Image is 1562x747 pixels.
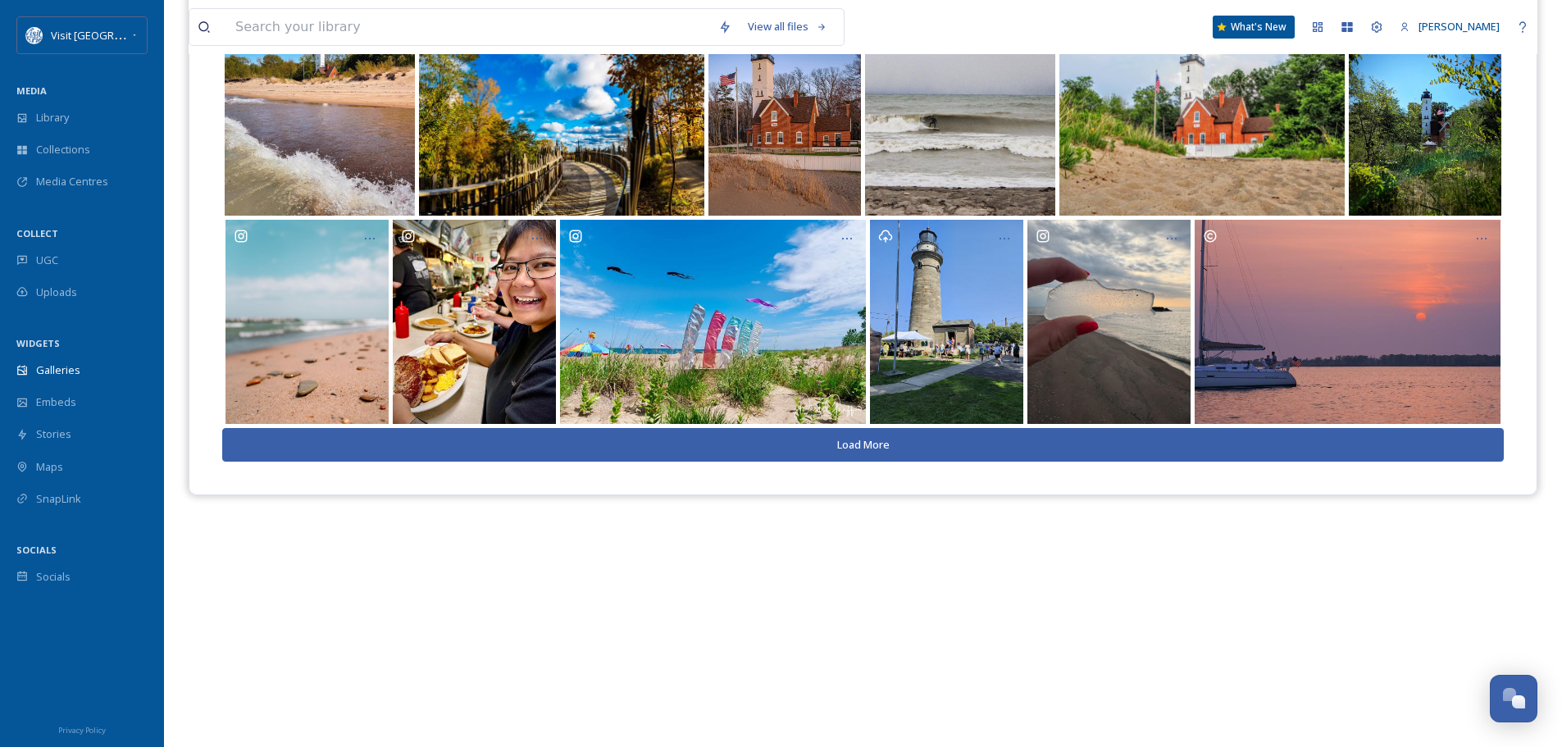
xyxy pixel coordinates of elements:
span: COLLECT [16,227,58,239]
a: Opens media popup. Media description: #presqueisle #presqueislestatepark #lighthouse #america #am... [1347,24,1504,218]
span: Galleries [36,362,80,378]
a: [PERSON_NAME] [1391,11,1508,43]
a: Opens media popup. Media description: A Sunday evening visit to the Presque Isle Lighthouse. #onl... [1057,24,1347,218]
span: Visit [GEOGRAPHIC_DATA] [51,27,178,43]
a: Privacy Policy [58,719,106,739]
a: Opens media popup. Media description: Rights approved at 2023-03-25T13:27:25.486+0000 by danpar814. [863,24,1057,218]
span: UGC [36,253,58,268]
span: Socials [36,569,71,585]
input: Search your library [227,9,710,45]
span: Media Centres [36,174,108,189]
span: SOCIALS [16,544,57,556]
img: download%20%281%29.png [26,27,43,43]
span: SnapLink [36,491,81,507]
a: Opens media popup. Media description: 20240914_130138.jpg. [868,218,1026,426]
a: Opens media popup. Media description: Hundreds of cyclists turned out in downtown Erie tonight fo... [224,218,391,426]
span: Stories [36,426,71,442]
a: Opens media popup. Media description: Presque Isle’s Kite Beach on a perfect summer day looking l... [558,218,868,426]
a: Opens media popup. Media description: From first light on the water to last call with friends — w... [1192,218,1502,426]
span: Embeds [36,394,76,410]
span: Privacy Policy [58,725,106,736]
span: Library [36,110,69,125]
button: Open Chat [1490,675,1537,722]
a: What's New [1213,16,1295,39]
span: Uploads [36,285,77,300]
a: Opens media popup. Media description: Presque Isle Lighthouse on the shores of Lake Erie Erie Cou... [222,24,417,218]
a: Opens media popup. Media description: beach_glass_babe-6053246.jpg. [1025,218,1192,426]
span: Collections [36,142,90,157]
a: Opens media popup. Media description: Rights approved at 2022-11-04T04:42:36.412+0000 by tas5280. [707,24,863,218]
span: Maps [36,459,63,475]
a: Opens media popup. Media description: Steak and eggs, baby! 🥩 🍳 #myerie. [391,218,558,426]
span: [PERSON_NAME] [1419,19,1500,34]
a: Opens media popup. Media description: The Feather Platform at PI Gibbens.jpg. [417,24,707,218]
span: WIDGETS [16,337,60,349]
span: MEDIA [16,84,47,97]
button: Load More [222,428,1504,462]
a: View all files [740,11,836,43]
